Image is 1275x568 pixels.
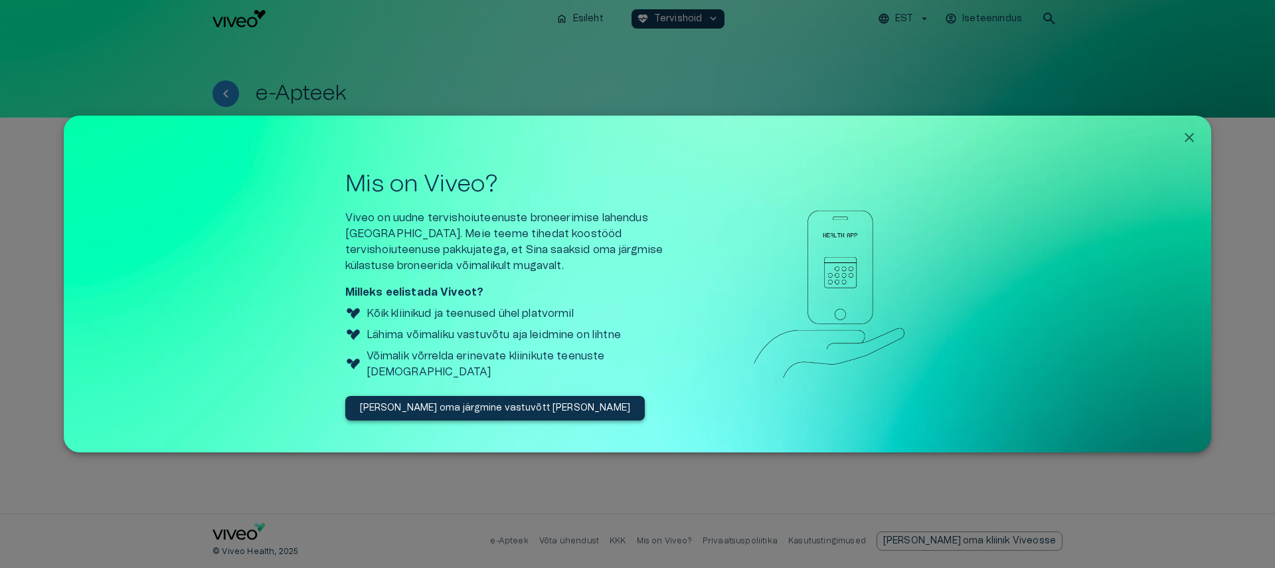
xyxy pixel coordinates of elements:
img: Viveo logo [345,306,361,322]
img: Viveo logo [345,356,361,372]
button: [PERSON_NAME] oma järgmine vastuvõtt [PERSON_NAME] [345,396,645,421]
p: Võimalik võrrelda erinevate kliinikute teenuste [DEMOGRAPHIC_DATA] [367,348,697,380]
img: Viveo logo [345,327,361,343]
p: Lähima võimaliku vastuvõtu aja leidmine on lihtne [367,327,621,343]
button: Close [1178,126,1201,149]
h2: Mis on Viveo? [345,170,697,199]
p: Kõik kliinikud ja teenused ühel platvormil [367,306,574,322]
p: [PERSON_NAME] oma järgmine vastuvõtt [PERSON_NAME] [360,401,631,415]
p: Milleks eelistada Viveot? [345,284,697,300]
p: Viveo on uudne tervishoiuteenuste broneerimise lahendus [GEOGRAPHIC_DATA]. Meie teeme tihedat koo... [345,210,697,274]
